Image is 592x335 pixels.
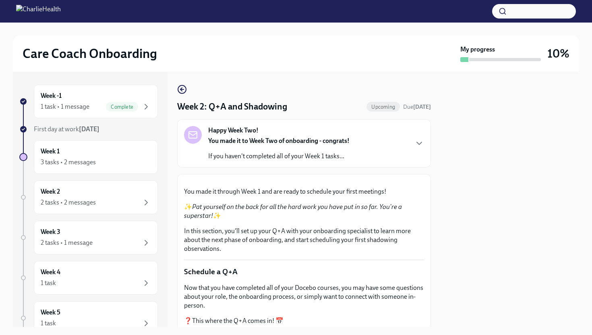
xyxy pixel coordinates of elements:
[41,319,56,328] div: 1 task
[19,140,158,174] a: Week 13 tasks • 2 messages
[79,125,99,133] strong: [DATE]
[547,46,569,61] h3: 10%
[177,101,287,113] h4: Week 2: Q+A and Shadowing
[460,45,495,54] strong: My progress
[23,45,157,62] h2: Care Coach Onboarding
[184,203,402,219] em: Pat yourself on the back for all the hard work you have put in so far. You're a superstar!
[208,152,350,161] p: If you haven't completed all of your Week 1 tasks...
[184,203,424,220] p: ✨ ✨
[41,102,89,111] div: 1 task • 1 message
[19,301,158,335] a: Week 51 task
[41,158,96,167] div: 3 tasks • 2 messages
[34,125,99,133] span: First day at work
[184,187,424,196] p: You made it through Week 1 and are ready to schedule your first meetings!
[19,221,158,254] a: Week 32 tasks • 1 message
[208,126,259,135] strong: Happy Week Two!
[184,267,424,277] p: Schedule a Q+A
[19,125,158,134] a: First day at work[DATE]
[41,147,60,156] h6: Week 1
[413,103,431,110] strong: [DATE]
[403,103,431,110] span: Due
[41,238,93,247] div: 2 tasks • 1 message
[41,268,60,277] h6: Week 4
[184,316,424,325] p: ❓This where the Q+A comes in! 📅
[19,85,158,118] a: Week -11 task • 1 messageComplete
[41,279,56,287] div: 1 task
[41,308,60,317] h6: Week 5
[184,227,424,253] p: In this section, you'll set up your Q+A with your onboarding specialist to learn more about the n...
[16,5,61,18] img: CharlieHealth
[19,261,158,295] a: Week 41 task
[403,103,431,111] span: September 1st, 2025 10:00
[41,187,60,196] h6: Week 2
[208,137,350,145] strong: You made it to Week Two of onboarding - congrats!
[41,227,60,236] h6: Week 3
[184,283,424,310] p: Now that you have completed all of your Docebo courses, you may have some questions about your ro...
[366,104,400,110] span: Upcoming
[41,91,62,100] h6: Week -1
[106,104,138,110] span: Complete
[19,180,158,214] a: Week 22 tasks • 2 messages
[41,198,96,207] div: 2 tasks • 2 messages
